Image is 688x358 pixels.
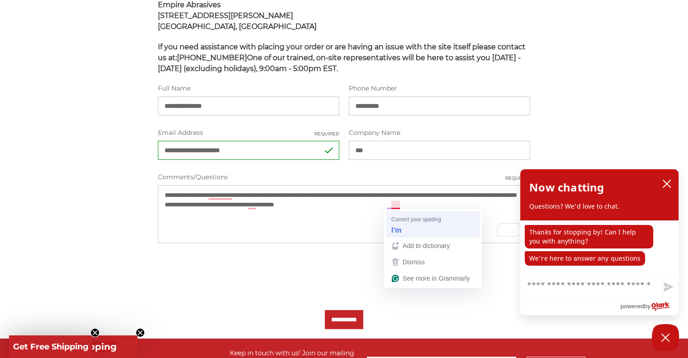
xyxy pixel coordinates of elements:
[520,169,679,315] div: olark chatbox
[620,301,644,312] span: powered
[9,335,138,358] div: Get Free ShippingClose teaser
[520,220,679,274] div: chat
[529,178,604,196] h2: Now chatting
[525,225,653,248] p: Thanks for stopping by! Can I help you with anything?
[158,11,317,31] strong: [STREET_ADDRESS][PERSON_NAME] [GEOGRAPHIC_DATA], [GEOGRAPHIC_DATA]
[158,43,526,73] span: If you need assistance with placing your order or are having an issue with the site itself please...
[349,128,530,138] label: Company Name
[656,277,679,298] button: Send message
[314,130,339,137] small: Required
[158,128,339,138] label: Email Address
[505,175,530,181] small: Required
[620,298,679,315] a: Powered by Olark
[177,53,247,62] strong: [PHONE_NUMBER]
[660,177,674,191] button: close chatbox
[644,301,650,312] span: by
[136,328,145,337] button: Close teaser
[525,251,645,266] p: We're here to answer any questions
[9,335,92,358] div: Get Free ShippingClose teaser
[652,324,679,351] button: Close Chatbox
[158,172,531,182] label: Comments/Questions
[158,84,339,93] label: Full Name
[13,342,89,352] span: Get Free Shipping
[158,256,295,291] iframe: reCAPTCHA
[158,185,531,243] textarea: To enrich screen reader interactions, please activate Accessibility in Grammarly extension settings
[158,0,221,9] span: Empire Abrasives
[90,328,100,337] button: Close teaser
[529,202,669,211] p: Questions? We'd love to chat.
[349,84,530,93] label: Phone Number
